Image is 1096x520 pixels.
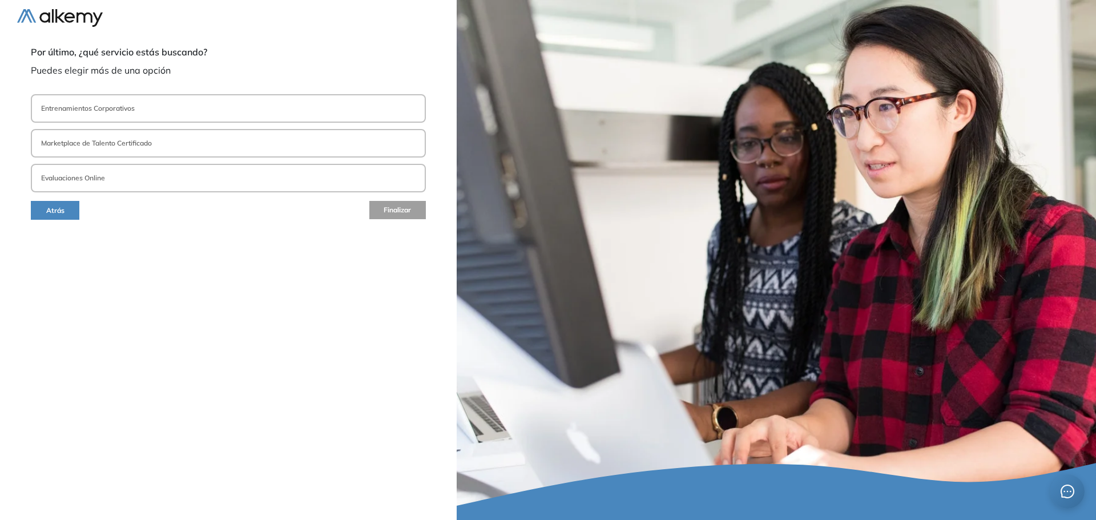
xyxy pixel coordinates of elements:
[31,164,426,192] button: Evaluaciones Online
[31,201,79,220] button: Atrás
[369,201,426,219] button: Finalizar
[41,103,135,114] p: Entrenamientos Corporativos
[1061,485,1074,498] span: message
[41,138,152,148] p: Marketplace de Talento Certificado
[41,173,105,183] p: Evaluaciones Online
[31,94,426,123] button: Entrenamientos Corporativos
[31,45,426,59] span: Por último, ¿qué servicio estás buscando?
[31,129,426,158] button: Marketplace de Talento Certificado
[31,63,426,77] span: Puedes elegir más de una opción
